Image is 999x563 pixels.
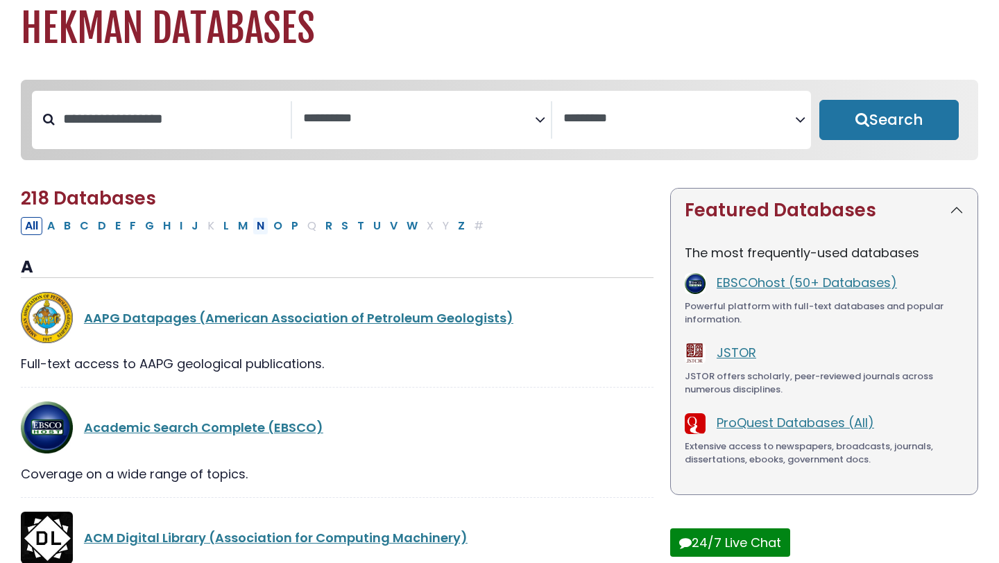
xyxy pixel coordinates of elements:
[563,112,795,126] textarea: Search
[84,309,513,327] a: AAPG Datapages (American Association of Petroleum Geologists)
[454,217,469,235] button: Filter Results Z
[386,217,402,235] button: Filter Results V
[685,440,964,467] div: Extensive access to newspapers, broadcasts, journals, dissertations, ebooks, government docs.
[353,217,368,235] button: Filter Results T
[141,217,158,235] button: Filter Results G
[76,217,93,235] button: Filter Results C
[94,217,110,235] button: Filter Results D
[287,217,302,235] button: Filter Results P
[43,217,59,235] button: Filter Results A
[159,217,175,235] button: Filter Results H
[21,257,654,278] h3: A
[685,243,964,262] p: The most frequently-used databases
[717,274,897,291] a: EBSCOhost (50+ Databases)
[670,528,790,557] button: 24/7 Live Chat
[111,217,125,235] button: Filter Results E
[685,370,964,397] div: JSTOR offers scholarly, peer-reviewed journals across numerous disciplines.
[717,414,874,431] a: ProQuest Databases (All)
[337,217,352,235] button: Filter Results S
[176,217,187,235] button: Filter Results I
[321,217,336,235] button: Filter Results R
[55,107,291,130] input: Search database by title or keyword
[60,217,75,235] button: Filter Results B
[21,217,42,235] button: All
[234,217,252,235] button: Filter Results M
[303,112,535,126] textarea: Search
[253,217,268,235] button: Filter Results N
[717,344,756,361] a: JSTOR
[369,217,385,235] button: Filter Results U
[21,186,156,211] span: 218 Databases
[84,419,323,436] a: Academic Search Complete (EBSCO)
[21,6,978,52] h1: Hekman Databases
[126,217,140,235] button: Filter Results F
[269,217,287,235] button: Filter Results O
[685,300,964,327] div: Powerful platform with full-text databases and popular information.
[21,216,489,234] div: Alpha-list to filter by first letter of database name
[671,189,977,232] button: Featured Databases
[187,217,203,235] button: Filter Results J
[402,217,422,235] button: Filter Results W
[219,217,233,235] button: Filter Results L
[21,354,654,373] div: Full-text access to AAPG geological publications.
[21,465,654,483] div: Coverage on a wide range of topics.
[84,529,468,546] a: ACM Digital Library (Association for Computing Machinery)
[21,80,978,160] nav: Search filters
[819,100,959,140] button: Submit for Search Results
